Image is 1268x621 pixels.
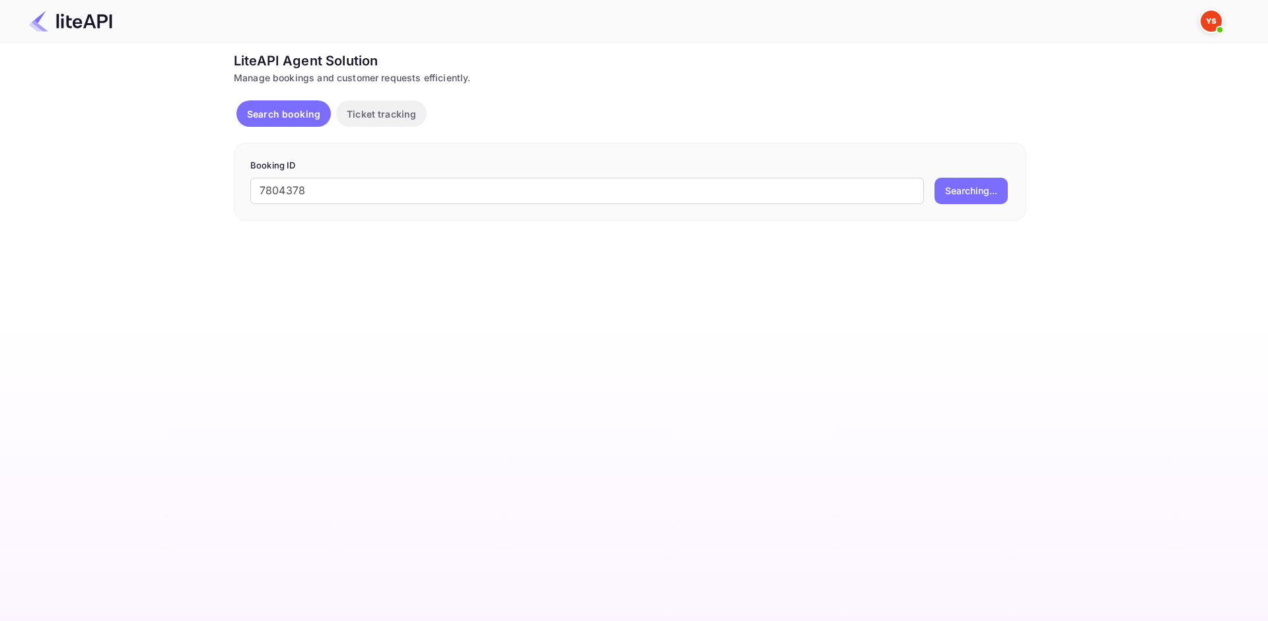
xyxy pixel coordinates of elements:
p: Search booking [247,107,320,121]
img: Yandex Support [1201,11,1222,32]
input: Enter Booking ID (e.g., 63782194) [250,178,924,204]
p: Ticket tracking [347,107,416,121]
div: LiteAPI Agent Solution [234,51,1026,71]
button: Searching... [934,178,1008,204]
div: Manage bookings and customer requests efficiently. [234,71,1026,85]
p: Booking ID [250,159,1010,172]
img: LiteAPI Logo [29,11,112,32]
